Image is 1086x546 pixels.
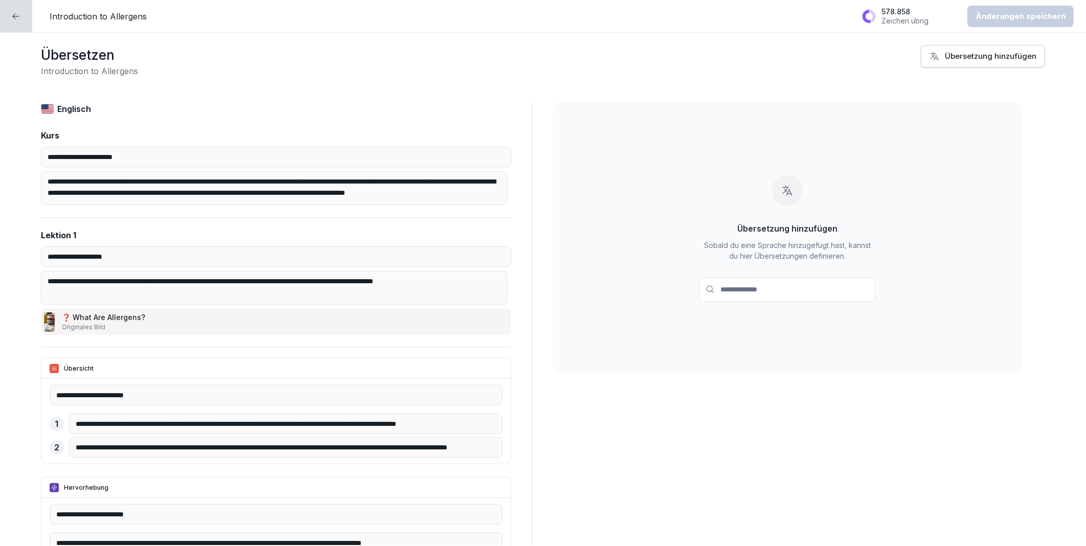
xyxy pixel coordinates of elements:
[50,440,64,454] div: 2
[62,323,147,332] p: Originales Bild
[44,312,55,332] img: ubqwto8101ztcq6gh31ofljx.png
[881,16,929,26] p: Zeichen übrig
[699,240,875,261] p: Sobald du eine Sprache hinzugefügt hast, kannst du hier Übersetzungen definieren.
[976,11,1066,22] p: Änderungen speichern
[64,483,108,492] p: Hervorhebung
[41,229,76,241] p: Lektion 1
[857,3,958,29] button: 578.858Zeichen übrig
[737,222,838,235] p: Übersetzung hinzufügen
[50,417,64,431] div: 1
[50,10,147,22] p: Introduction to Allergens
[41,104,54,114] img: us.svg
[41,45,138,65] h1: Übersetzen
[57,103,91,115] p: Englisch
[921,45,1045,67] button: Übersetzung hinzufügen
[967,6,1074,27] button: Änderungen speichern
[41,129,59,142] p: Kurs
[41,65,138,77] h2: Introduction to Allergens
[62,312,147,323] p: ❓ What Are Allergens?
[881,7,929,16] p: 578.858
[930,51,1036,62] div: Übersetzung hinzufügen
[64,364,94,373] p: Übersicht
